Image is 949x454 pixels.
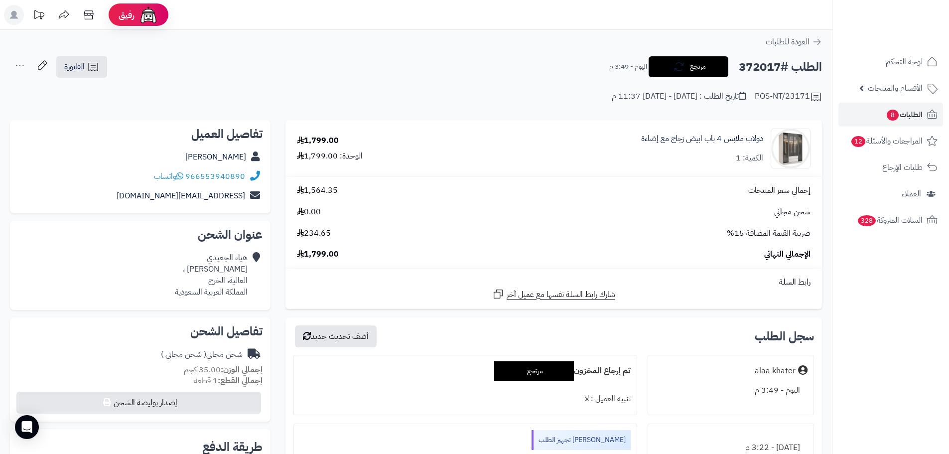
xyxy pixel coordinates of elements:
[882,160,923,174] span: طلبات الإرجاع
[868,81,923,95] span: الأقسام والمنتجات
[202,441,263,453] h2: طريقة الدفع
[297,151,363,162] div: الوحدة: 1,799.00
[161,348,206,360] span: ( شحن مجاني )
[727,228,811,239] span: ضريبة القيمة المضافة 15%
[851,136,865,147] span: 12
[64,61,85,73] span: الفاتورة
[297,185,338,196] span: 1,564.35
[838,103,943,127] a: الطلبات8
[185,170,245,182] a: 966553940890
[838,208,943,232] a: السلات المتروكة328
[297,135,339,147] div: 1,799.00
[117,190,245,202] a: [EMAIL_ADDRESS][DOMAIN_NAME]
[297,206,321,218] span: 0.00
[857,213,923,227] span: السلات المتروكة
[138,5,158,25] img: ai-face.png
[184,364,263,376] small: 35.00 كجم
[641,133,763,145] a: دولاب ملابس 4 باب ابيض زجاج مع إضاءة
[297,249,339,260] span: 1,799.00
[18,229,263,241] h2: عنوان الشحن
[766,36,810,48] span: العودة للطلبات
[574,365,631,377] b: تم إرجاع المخزون
[18,128,263,140] h2: تفاصيل العميل
[850,134,923,148] span: المراجعات والأسئلة
[886,108,923,122] span: الطلبات
[886,55,923,69] span: لوحة التحكم
[755,365,796,377] div: alaa khater
[902,187,921,201] span: العملاء
[221,364,263,376] strong: إجمالي الوزن:
[649,56,728,77] button: مرتجع
[755,91,822,103] div: POS-NT/23171
[838,182,943,206] a: العملاء
[154,170,183,182] a: واتساب
[185,151,246,163] a: [PERSON_NAME]
[766,36,822,48] a: العودة للطلبات
[18,325,263,337] h2: تفاصيل الشحن
[16,392,261,414] button: إصدار بوليصة الشحن
[739,57,822,77] h2: الطلب #372017
[887,110,899,121] span: 8
[755,330,814,342] h3: سجل الطلب
[764,249,811,260] span: الإجمالي النهائي
[838,155,943,179] a: طلبات الإرجاع
[612,91,746,102] div: تاريخ الطلب : [DATE] - [DATE] 11:37 م
[289,277,818,288] div: رابط السلة
[507,289,615,301] span: شارك رابط السلة نفسها مع عميل آخر
[26,5,51,27] a: تحديثات المنصة
[654,381,808,400] div: اليوم - 3:49 م
[494,361,574,381] div: مرتجع
[748,185,811,196] span: إجمالي سعر المنتجات
[609,62,647,72] small: اليوم - 3:49 م
[532,430,631,450] div: [PERSON_NAME] تجهيز الطلب
[858,215,876,226] span: 328
[771,129,810,168] img: 1742133300-110103010020.1-90x90.jpg
[218,375,263,387] strong: إجمالي القطع:
[15,415,39,439] div: Open Intercom Messenger
[774,206,811,218] span: شحن مجاني
[297,228,331,239] span: 234.65
[838,50,943,74] a: لوحة التحكم
[56,56,107,78] a: الفاتورة
[175,252,248,298] div: هياء الجعيدي [PERSON_NAME] ، العالية، الخرج المملكة العربية السعودية
[119,9,135,21] span: رفيق
[492,288,615,301] a: شارك رابط السلة نفسها مع عميل آخر
[295,325,377,347] button: أضف تحديث جديد
[161,349,243,360] div: شحن مجاني
[736,152,763,164] div: الكمية: 1
[194,375,263,387] small: 1 قطعة
[300,389,630,409] div: تنبيه العميل : لا
[838,129,943,153] a: المراجعات والأسئلة12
